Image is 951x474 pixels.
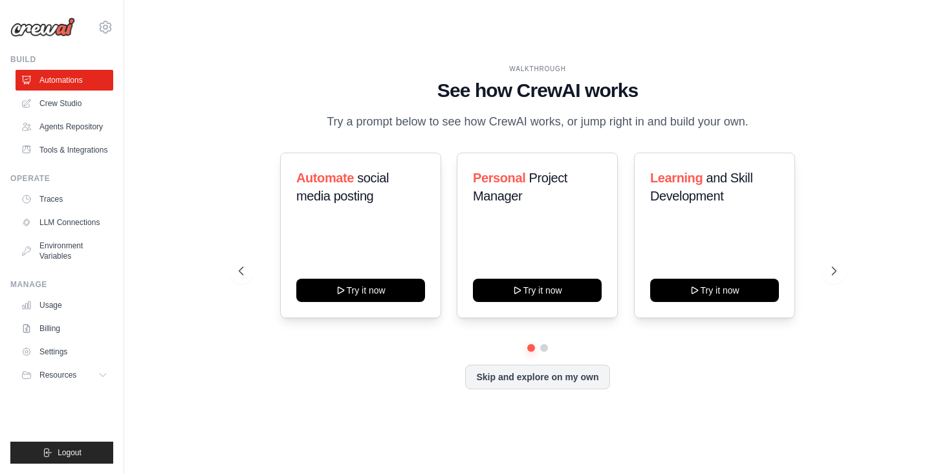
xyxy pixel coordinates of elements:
a: Billing [16,318,113,339]
h1: See how CrewAI works [239,79,836,102]
div: Build [10,54,113,65]
a: Agents Repository [16,116,113,137]
button: Try it now [296,279,425,302]
a: Usage [16,295,113,316]
a: Environment Variables [16,235,113,266]
span: Automate [296,171,354,185]
button: Skip and explore on my own [465,365,609,389]
button: Try it now [650,279,779,302]
a: LLM Connections [16,212,113,233]
div: WALKTHROUGH [239,64,836,74]
button: Try it now [473,279,602,302]
p: Try a prompt below to see how CrewAI works, or jump right in and build your own. [320,113,755,131]
div: Manage [10,279,113,290]
a: Crew Studio [16,93,113,114]
a: Automations [16,70,113,91]
span: Personal [473,171,525,185]
button: Resources [16,365,113,385]
a: Settings [16,341,113,362]
div: Operate [10,173,113,184]
span: and Skill Development [650,171,752,203]
span: Logout [58,447,82,458]
span: social media posting [296,171,389,203]
span: Resources [39,370,76,380]
a: Traces [16,189,113,210]
a: Tools & Integrations [16,140,113,160]
button: Logout [10,442,113,464]
span: Project Manager [473,171,567,203]
img: Logo [10,17,75,37]
span: Learning [650,171,703,185]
